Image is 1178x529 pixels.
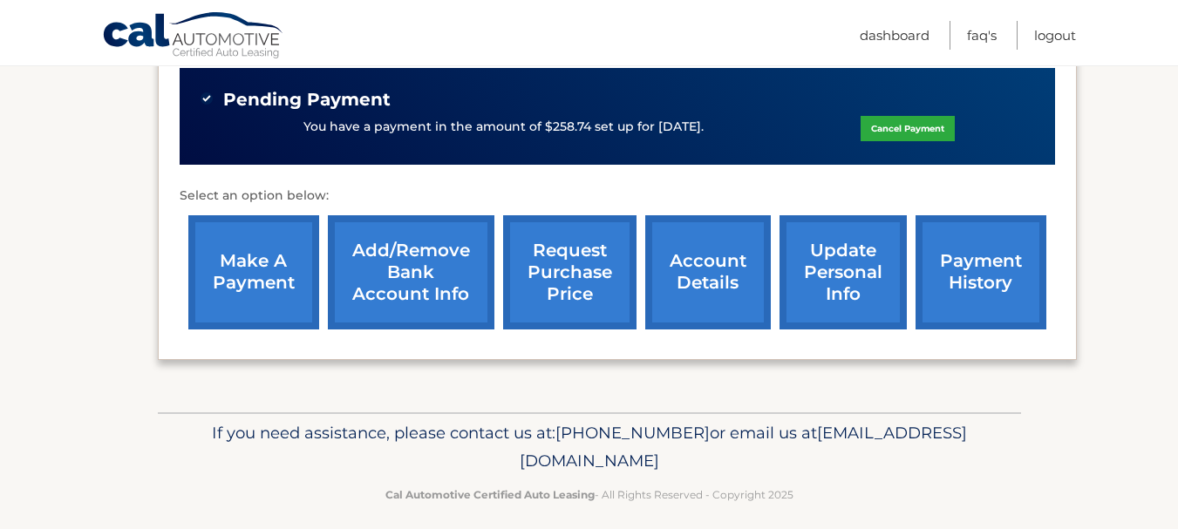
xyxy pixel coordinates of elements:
[503,215,637,329] a: request purchase price
[385,488,595,501] strong: Cal Automotive Certified Auto Leasing
[169,485,1010,504] p: - All Rights Reserved - Copyright 2025
[860,21,929,50] a: Dashboard
[169,419,1010,475] p: If you need assistance, please contact us at: or email us at
[303,118,704,137] p: You have a payment in the amount of $258.74 set up for [DATE].
[180,186,1055,207] p: Select an option below:
[967,21,997,50] a: FAQ's
[188,215,319,329] a: make a payment
[201,92,213,105] img: check-green.svg
[861,116,955,141] a: Cancel Payment
[328,215,494,329] a: Add/Remove bank account info
[916,215,1046,329] a: payment history
[102,11,285,62] a: Cal Automotive
[780,215,907,329] a: update personal info
[645,215,771,329] a: account details
[223,89,391,111] span: Pending Payment
[555,423,710,443] span: [PHONE_NUMBER]
[1034,21,1076,50] a: Logout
